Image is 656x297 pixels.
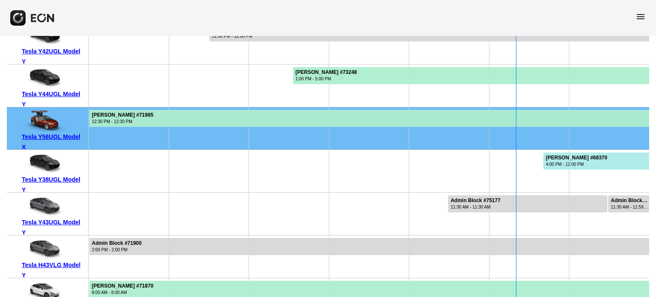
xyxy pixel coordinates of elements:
img: car [22,196,64,217]
div: 4:00 PM - 12:00 PM [546,161,607,168]
div: [PERSON_NAME] #68370 [546,155,607,161]
div: Tesla H43VLG Model Y [22,260,85,280]
div: Tesla Y38UGL Model Y [22,174,85,195]
div: Admin Block #75177 [451,197,501,204]
img: car [22,110,64,132]
div: Rented for 30 days by Jacqueline Caraballo Current status is rental [89,107,650,127]
div: [PERSON_NAME] #71870 [92,283,153,289]
div: 8:00 AM - 8:00 AM [92,289,153,296]
div: Rented for 30 days by Jared Rodman Current status is confirmed [543,150,650,170]
div: Tesla Y42UGL Model Y [22,46,85,67]
img: car [22,238,64,260]
div: 12:00 PM - 12:00 PM [212,33,262,39]
div: 11:30 AM - 11:30 AM [451,204,501,210]
div: Rented for 22 days by Giho KWON Current status is rental [293,65,650,84]
div: 11:30 AM - 11:59 PM [611,204,648,210]
div: Tesla Y56UGL Model X [22,132,85,152]
span: menu [635,12,646,22]
div: 2:00 PM - 2:00 PM [92,247,142,253]
div: [PERSON_NAME] #73248 [296,69,357,76]
div: 1:00 PM - 5:00 PM [296,76,357,82]
div: Rented for 116 days by Admin Block Current status is rental [608,193,650,212]
div: Admin Block #71900 [92,240,142,247]
div: Rented for 2 days by Admin Block Current status is rental [448,193,608,212]
div: Tesla Y44UGL Model Y [22,89,85,109]
img: car [22,68,64,89]
div: Tesla Y43UGL Model Y [22,217,85,238]
div: 12:30 PM - 12:30 PM [92,118,153,125]
img: car [22,153,64,174]
div: Rented for 151 days by Admin Block Current status is rental [89,235,650,255]
div: [PERSON_NAME] #71985 [92,112,153,118]
div: Admin Block #75336 [611,197,648,204]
